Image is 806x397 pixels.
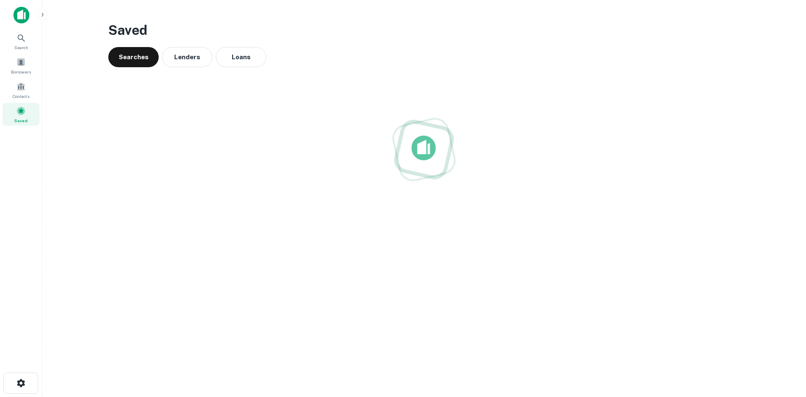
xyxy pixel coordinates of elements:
a: Contacts [3,79,39,101]
a: Search [3,30,39,53]
a: Borrowers [3,54,39,77]
span: Contacts [13,93,29,100]
button: Searches [108,47,159,67]
h3: Saved [108,20,740,40]
a: Saved [3,103,39,126]
img: capitalize-icon.png [13,7,29,24]
button: Loans [216,47,266,67]
span: Search [14,44,28,51]
iframe: Chat Widget [764,330,806,370]
button: Lenders [162,47,212,67]
span: Saved [14,117,28,124]
span: Borrowers [11,68,31,75]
